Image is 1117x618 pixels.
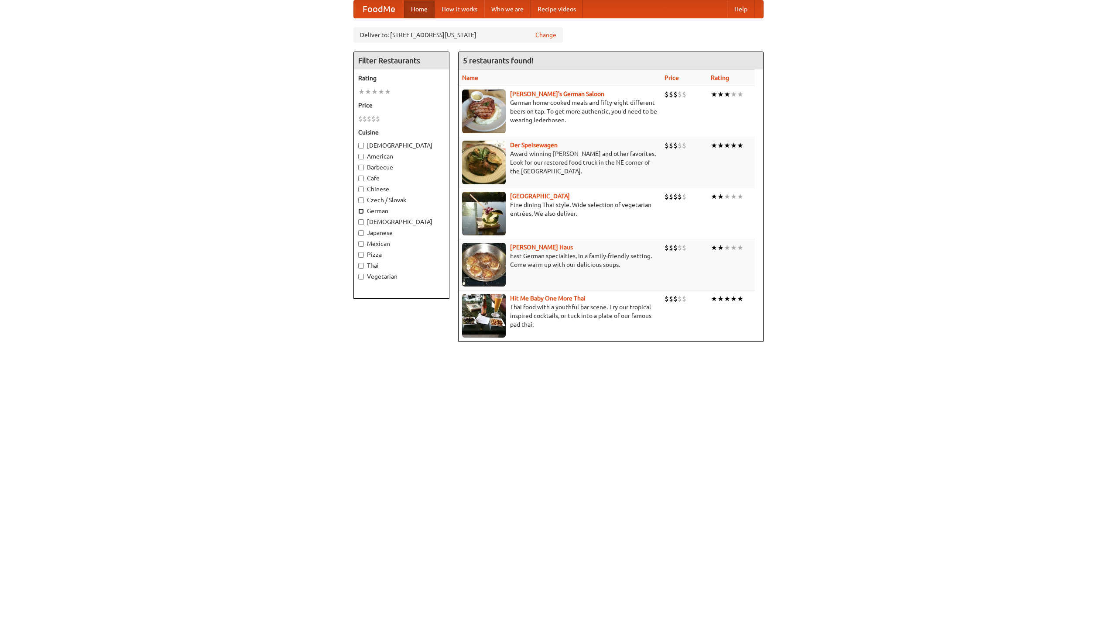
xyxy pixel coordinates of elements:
li: ★ [730,192,737,201]
li: $ [669,294,673,304]
li: $ [665,192,669,201]
li: $ [673,192,678,201]
ng-pluralize: 5 restaurants found! [463,56,534,65]
input: [DEMOGRAPHIC_DATA] [358,143,364,148]
li: ★ [384,87,391,97]
li: ★ [724,141,730,150]
li: $ [673,141,678,150]
li: ★ [717,192,724,201]
label: Chinese [358,185,445,193]
input: German [358,208,364,214]
li: $ [376,114,380,124]
input: American [358,154,364,159]
img: babythai.jpg [462,294,506,338]
a: Who we are [484,0,531,18]
a: [GEOGRAPHIC_DATA] [510,193,570,200]
a: Price [665,74,679,81]
label: Czech / Slovak [358,196,445,204]
li: ★ [365,87,371,97]
li: ★ [717,90,724,99]
li: $ [665,243,669,252]
li: $ [678,294,682,304]
h4: Filter Restaurants [354,52,449,69]
li: $ [669,141,673,150]
li: $ [371,114,376,124]
input: Vegetarian [358,274,364,280]
label: Barbecue [358,163,445,172]
li: ★ [711,141,717,150]
li: $ [367,114,371,124]
label: Cafe [358,174,445,183]
label: Thai [358,261,445,270]
h5: Cuisine [358,128,445,137]
img: satay.jpg [462,192,506,235]
a: Rating [711,74,729,81]
b: Der Speisewagen [510,142,558,148]
div: Deliver to: [STREET_ADDRESS][US_STATE] [353,27,563,43]
p: Thai food with a youthful bar scene. Try our tropical inspired cocktails, or tuck into a plate of... [462,303,658,329]
li: $ [665,294,669,304]
li: ★ [711,243,717,252]
input: Chinese [358,186,364,192]
label: [DEMOGRAPHIC_DATA] [358,218,445,226]
img: kohlhaus.jpg [462,243,506,287]
li: $ [682,294,686,304]
input: Japanese [358,230,364,236]
li: ★ [724,243,730,252]
li: $ [665,90,669,99]
label: [DEMOGRAPHIC_DATA] [358,141,445,150]
label: Japanese [358,228,445,237]
li: $ [669,90,673,99]
li: $ [678,141,682,150]
a: FoodMe [354,0,404,18]
p: Fine dining Thai-style. Wide selection of vegetarian entrées. We also deliver. [462,200,658,218]
li: $ [673,243,678,252]
a: [PERSON_NAME] Haus [510,244,573,251]
li: ★ [737,141,744,150]
li: $ [665,141,669,150]
a: Name [462,74,478,81]
input: Barbecue [358,165,364,170]
li: ★ [717,141,724,150]
input: Cafe [358,176,364,181]
li: $ [669,192,673,201]
li: ★ [358,87,365,97]
li: $ [363,114,367,124]
li: ★ [724,294,730,304]
li: $ [678,192,682,201]
label: American [358,152,445,161]
li: ★ [737,243,744,252]
li: ★ [730,294,737,304]
li: $ [682,243,686,252]
li: $ [673,90,678,99]
li: $ [358,114,363,124]
input: Czech / Slovak [358,197,364,203]
li: $ [673,294,678,304]
label: German [358,207,445,215]
li: ★ [724,192,730,201]
li: $ [669,243,673,252]
p: East German specialties, in a family-friendly setting. Come warm up with our delicious soups. [462,252,658,269]
li: $ [678,243,682,252]
a: How it works [435,0,484,18]
li: ★ [730,90,737,99]
label: Pizza [358,250,445,259]
li: ★ [378,87,384,97]
li: $ [682,141,686,150]
li: ★ [724,90,730,99]
img: esthers.jpg [462,90,506,133]
label: Mexican [358,239,445,248]
li: ★ [730,243,737,252]
a: [PERSON_NAME]'s German Saloon [510,90,604,97]
input: [DEMOGRAPHIC_DATA] [358,219,364,225]
li: ★ [711,294,717,304]
li: ★ [737,192,744,201]
li: $ [678,90,682,99]
input: Pizza [358,252,364,258]
img: speisewagen.jpg [462,141,506,184]
a: Hit Me Baby One More Thai [510,295,586,302]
